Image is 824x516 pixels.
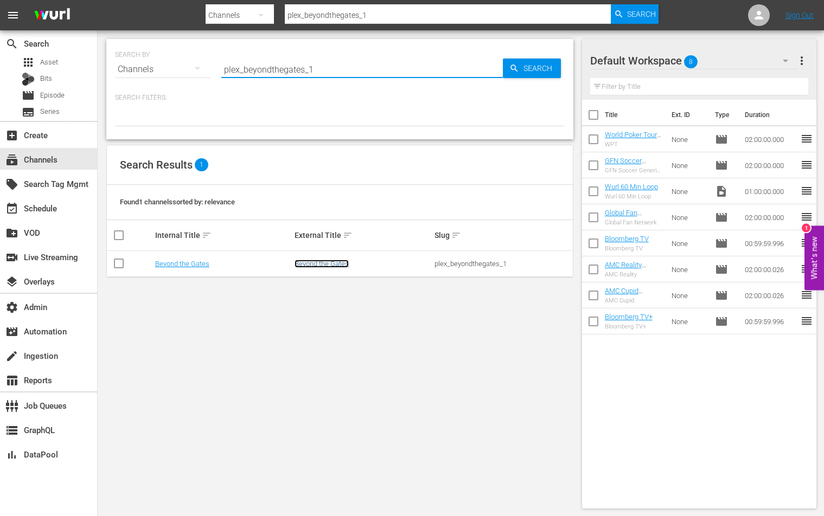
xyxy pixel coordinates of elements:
[800,184,813,197] span: reorder
[605,100,666,130] th: Title
[667,204,711,230] td: None
[715,263,728,276] span: Episode
[667,308,711,334] td: None
[740,308,800,334] td: 00:59:59.996
[738,100,803,130] th: Duration
[605,183,658,191] a: Wurl 60 Min Loop
[667,152,711,178] td: None
[740,152,800,178] td: 02:00:00.000
[715,315,728,328] span: Episode
[800,314,813,327] span: reorder
[715,237,728,250] span: Episode
[40,90,65,101] span: Episode
[295,260,349,268] a: Beyond the Gates
[605,235,649,243] a: Bloomberg TV
[804,226,824,291] button: Open Feedback Widget
[115,93,565,102] p: Search Filters:
[5,227,18,240] span: VOD
[343,230,353,240] span: sort
[800,132,813,145] span: reorder
[40,106,60,117] span: Series
[605,193,658,200] div: Wurl 60 Min Loop
[605,157,646,173] a: GFN Soccer Generic EPG
[605,167,663,174] div: GFN Soccer Generic EPG
[451,230,461,240] span: sort
[800,236,813,249] span: reorder
[605,297,663,304] div: AMC Cupid
[5,129,18,142] span: Create
[26,3,78,28] img: ans4CAIJ8jUAAAAAAAAAAAAAAAAAAAAAAAAgQb4GAAAAAAAAAAAAAAAAAAAAAAAAJMjXAAAAAAAAAAAAAAAAAAAAAAAAgAT5G...
[5,178,18,191] span: Search Tag Mgmt
[295,229,431,242] div: External Title
[667,126,711,152] td: None
[740,230,800,256] td: 00:59:59.996
[665,100,708,130] th: Ext. ID
[605,261,648,277] a: AMC Reality (Generic EPG)
[800,262,813,275] span: reorder
[590,46,799,76] div: Default Workspace
[605,245,649,252] div: Bloomberg TV
[5,202,18,215] span: Schedule
[22,89,35,102] span: Episode
[684,50,698,73] span: 8
[667,230,711,256] td: None
[7,9,20,22] span: menu
[5,374,18,387] span: Reports
[5,399,18,412] span: Job Queues
[605,323,653,330] div: Bloomberg TV+
[605,313,653,321] a: Bloomberg TV+
[715,211,728,224] span: Episode
[5,325,18,338] span: Automation
[5,37,18,50] span: Search
[155,260,209,268] a: Beyond the Gates
[5,275,18,288] span: Overlays
[605,219,663,226] div: Global Fan Network
[605,209,658,233] a: Global Fan Network (Generic EPG)
[155,229,292,242] div: Internal Title
[715,133,728,146] span: Episode
[800,158,813,171] span: reorder
[435,229,571,242] div: Slug
[800,288,813,301] span: reorder
[5,301,18,314] span: Admin
[802,224,810,233] div: 1
[5,251,18,264] span: Live Streaming
[115,54,210,85] div: Channels
[715,289,728,302] span: Episode
[503,59,561,78] button: Search
[740,282,800,308] td: 02:00:00.026
[40,73,52,84] span: Bits
[195,158,208,171] span: 1
[22,73,35,86] div: Bits
[120,198,235,206] span: Found 1 channels sorted by: relevance
[5,448,18,461] span: DataPool
[740,178,800,204] td: 01:00:00.000
[605,131,661,147] a: World Poker Tour Generic EPG
[740,204,800,230] td: 02:00:00.000
[715,159,728,172] span: Episode
[605,141,663,148] div: WPT
[667,178,711,204] td: None
[5,350,18,363] span: Ingestion
[202,230,212,240] span: sort
[740,126,800,152] td: 02:00:00.000
[40,57,58,68] span: Asset
[785,11,814,20] a: Sign Out
[667,282,711,308] td: None
[5,153,18,166] span: Channels
[800,210,813,223] span: reorder
[605,287,648,303] a: AMC Cupid (Generic EPG)
[795,54,808,67] span: more_vert
[795,48,808,74] button: more_vert
[611,4,659,24] button: Search
[715,185,728,198] span: Video
[740,256,800,282] td: 02:00:00.026
[120,158,193,171] span: Search Results
[22,56,35,69] span: Asset
[708,100,738,130] th: Type
[519,59,561,78] span: Search
[667,256,711,282] td: None
[627,4,656,24] span: Search
[5,424,18,437] span: GraphQL
[435,260,571,268] div: plex_beyondthegates_1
